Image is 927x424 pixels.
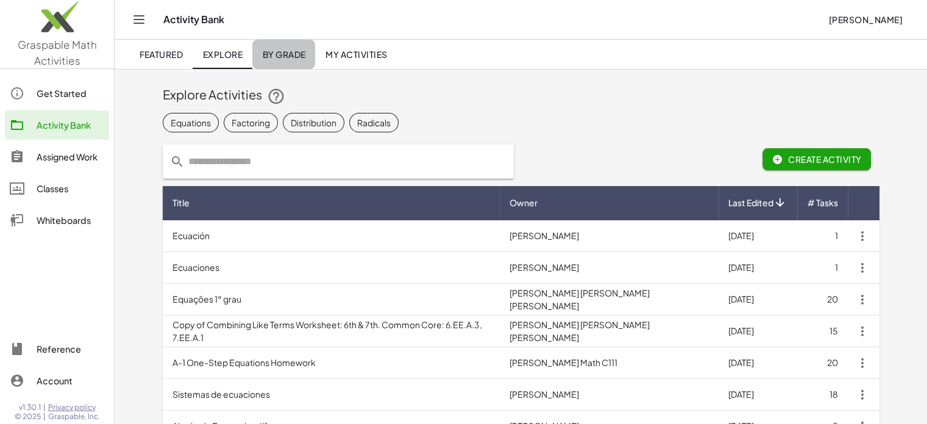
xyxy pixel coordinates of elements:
div: Get Started [37,86,104,101]
span: | [43,412,46,422]
span: Last Edited [728,196,773,209]
td: Equações 1° grau [163,284,500,315]
span: Create Activity [772,154,862,165]
a: Privacy policy [48,403,100,412]
a: Classes [5,174,109,203]
button: Toggle navigation [129,10,149,29]
td: Sistemas de ecuaciones [163,379,500,411]
div: Whiteboards [37,213,104,228]
td: A-1 One-Step Equations Homework [163,347,500,379]
div: Explore Activities [163,86,879,106]
div: Equations [171,116,211,129]
td: [DATE] [719,252,797,284]
td: 15 [797,315,848,347]
a: Get Started [5,79,109,108]
td: Ecuaciones [163,252,500,284]
div: Radicals [357,116,391,129]
span: © 2025 [15,412,41,422]
span: # Tasks [808,196,838,209]
a: Whiteboards [5,206,109,235]
button: Create Activity [762,148,872,170]
a: Reference [5,334,109,364]
span: [PERSON_NAME] [828,14,903,25]
div: Factoring [232,116,270,129]
td: 20 [797,347,848,379]
div: Account [37,373,104,388]
div: Activity Bank [37,118,104,132]
td: [DATE] [719,347,797,379]
td: [DATE] [719,284,797,315]
td: [PERSON_NAME] [PERSON_NAME] [PERSON_NAME] [500,315,718,347]
td: [PERSON_NAME] [500,220,718,252]
a: Account [5,366,109,395]
span: By Grade [262,49,305,60]
i: prepended action [170,154,185,169]
button: [PERSON_NAME] [819,9,912,31]
span: Featured [139,49,183,60]
a: Assigned Work [5,142,109,171]
td: [DATE] [719,379,797,411]
span: | [43,403,46,412]
span: v1.30.1 [19,403,41,412]
span: My Activities [325,49,388,60]
span: Graspable Math Activities [18,38,97,67]
td: [PERSON_NAME] [PERSON_NAME] [PERSON_NAME] [500,284,718,315]
td: [DATE] [719,315,797,347]
td: 18 [797,379,848,411]
span: Title [172,196,190,209]
span: Explore [202,49,243,60]
div: Reference [37,342,104,356]
td: 1 [797,252,848,284]
td: [DATE] [719,220,797,252]
td: [PERSON_NAME] [500,252,718,284]
span: Graspable, Inc. [48,412,100,422]
td: Ecuación [163,220,500,252]
div: Distribution [291,116,336,129]
div: Classes [37,181,104,196]
td: [PERSON_NAME] [500,379,718,411]
td: 20 [797,284,848,315]
td: 1 [797,220,848,252]
td: [PERSON_NAME] Math C111 [500,347,718,379]
a: Activity Bank [5,110,109,140]
td: Copy of Combining Like Terms Worksheet: 6th & 7th. Common Core: 6.EE.A.3, 7.EE.A.1 [163,315,500,347]
span: Owner [510,196,538,209]
div: Assigned Work [37,149,104,164]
